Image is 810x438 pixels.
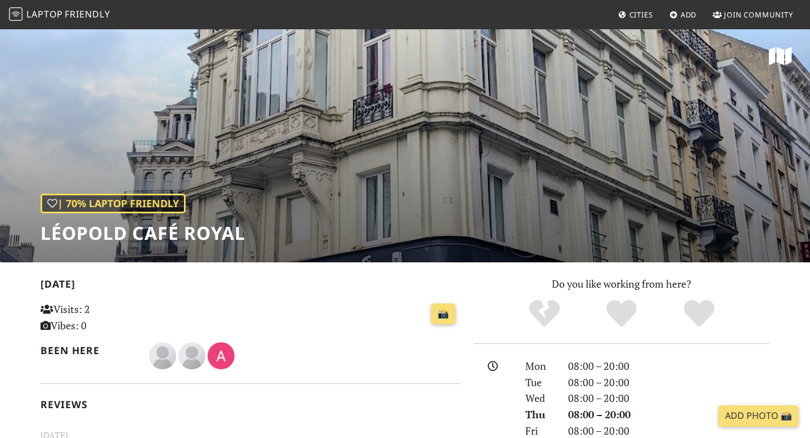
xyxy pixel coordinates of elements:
a: LaptopFriendly LaptopFriendly [9,5,110,25]
div: Wed [519,390,561,406]
a: Add [665,5,701,25]
span: Laptop [26,8,63,20]
a: 📸 [431,303,456,325]
span: Add [681,10,697,20]
a: Add Photo 📸 [718,405,799,427]
div: 08:00 – 20:00 [561,358,776,374]
div: | 70% Laptop Friendly [40,194,186,213]
div: Mon [519,358,561,374]
span: Alma Kaurāte [208,348,235,361]
span: Join Community [724,10,793,20]
div: Tue [519,374,561,391]
div: No [506,298,583,329]
div: Thu [519,406,561,423]
img: blank-535327c66bd565773addf3077783bbfce4b00ec00e9fd257753287c682c7fa38.png [149,342,176,369]
div: 08:00 – 20:00 [561,406,776,423]
a: Join Community [708,5,798,25]
div: Yes [583,298,660,329]
div: 08:00 – 20:00 [561,374,776,391]
span: Friendly [65,8,110,20]
a: Cities [614,5,658,25]
p: Visits: 2 Vibes: 0 [40,301,172,334]
h1: Léopold Café Royal [40,222,245,244]
div: 08:00 – 20:00 [561,390,776,406]
img: 4031-alma.jpg [208,342,235,369]
span: Mustafa Derdiyok [178,348,208,361]
img: LaptopFriendly [9,7,22,21]
img: blank-535327c66bd565773addf3077783bbfce4b00ec00e9fd257753287c682c7fa38.png [178,342,205,369]
h2: Been here [40,345,136,356]
span: Sofia Silva [149,348,178,361]
h2: [DATE] [40,278,460,294]
h2: Reviews [40,399,460,410]
p: Do you like working from here? [474,276,769,292]
span: Cities [629,10,653,20]
div: Definitely! [660,298,738,329]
